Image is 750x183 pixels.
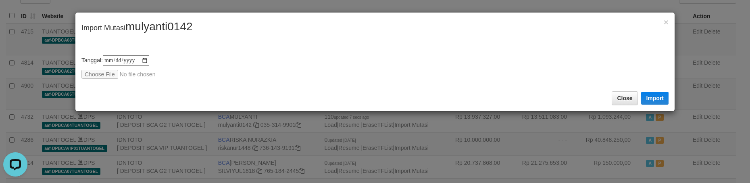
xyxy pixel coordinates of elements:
[664,18,669,26] button: Close
[81,55,669,79] div: Tanggal:
[612,91,637,105] button: Close
[3,3,27,27] button: Open LiveChat chat widget
[125,20,193,33] span: mulyanti0142
[664,17,669,27] span: ×
[641,92,669,105] button: Import
[81,24,193,32] span: Import Mutasi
